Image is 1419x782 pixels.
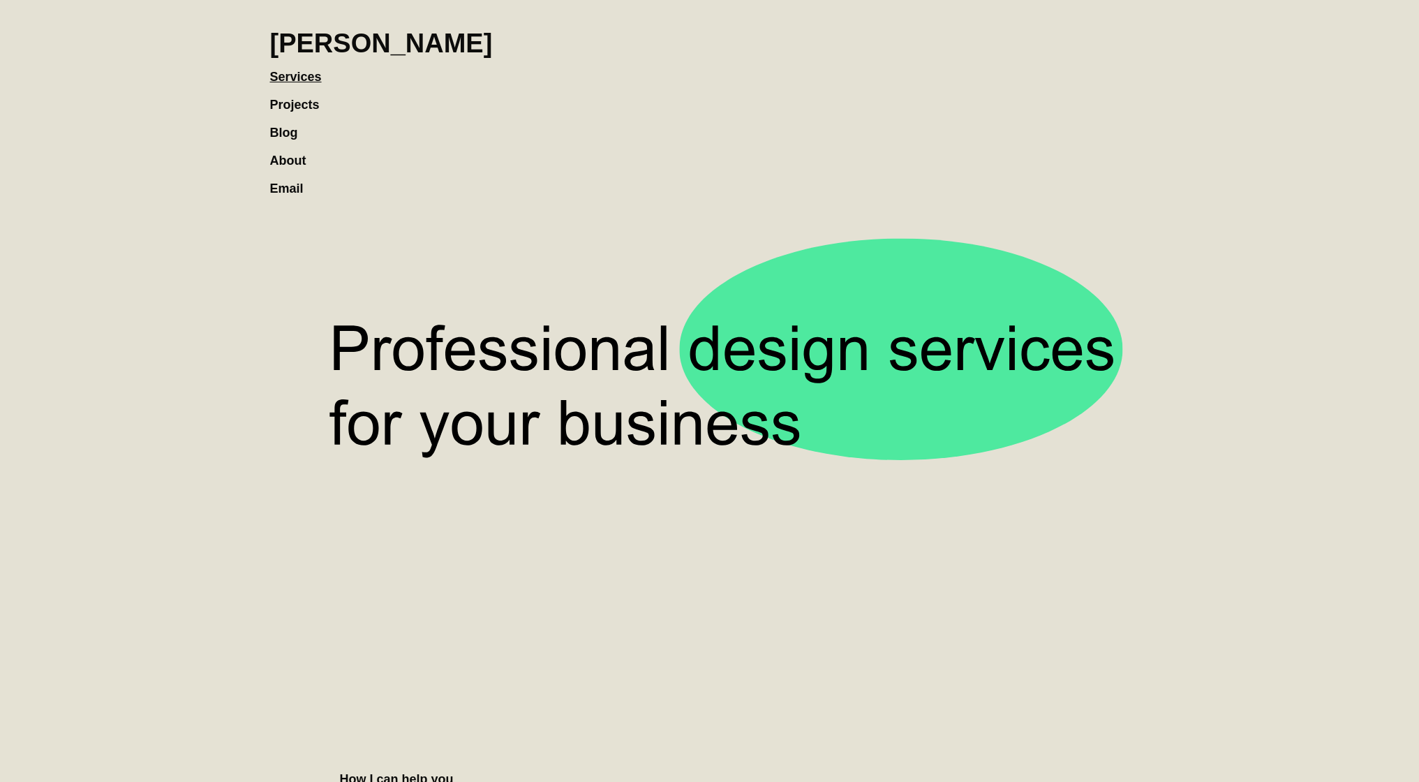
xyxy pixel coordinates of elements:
[270,14,493,59] a: home
[340,701,1080,715] p: ‍
[340,680,1080,694] p: ‍
[270,84,334,112] a: Projects
[270,140,320,168] a: About
[270,168,318,195] a: Email
[270,56,336,84] a: Services
[340,743,1080,757] p: ‍
[270,28,493,59] h1: [PERSON_NAME]
[340,722,1080,736] p: ‍
[270,112,312,140] a: Blog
